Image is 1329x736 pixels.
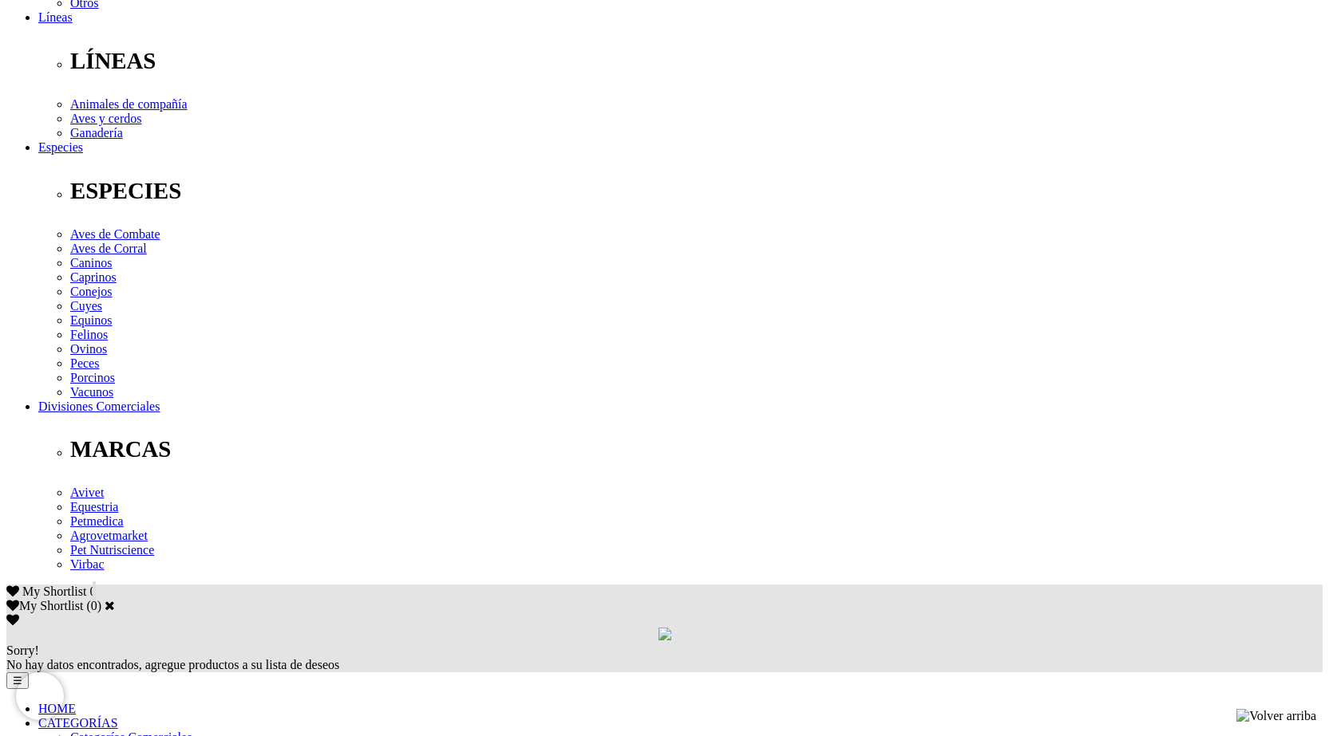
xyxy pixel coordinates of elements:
[70,299,102,313] a: Cuyes
[70,328,108,341] a: Felinos
[38,10,73,24] a: Líneas
[6,644,1323,672] div: No hay datos encontrados, agregue productos a su lista de deseos
[70,500,118,514] a: Equestria
[70,256,112,270] a: Caninos
[70,529,148,542] a: Agrovetmarket
[16,672,64,720] iframe: Brevo live chat
[70,242,147,255] a: Aves de Corral
[70,313,112,327] a: Equinos
[86,599,101,612] span: ( )
[70,385,113,399] a: Vacunos
[70,270,117,284] a: Caprinos
[70,371,115,384] a: Porcinos
[70,97,188,111] a: Animales de compañía
[1236,709,1316,723] img: Volver arriba
[91,599,97,612] label: 0
[659,628,671,640] img: loading.gif
[70,514,124,528] a: Petmedica
[70,285,112,298] a: Conejos
[70,436,1323,462] p: MARCAS
[89,584,96,598] span: 0
[105,599,115,612] a: Cerrar
[6,644,39,657] span: Sorry!
[70,178,1323,204] p: ESPECIES
[70,342,107,356] a: Ovinos
[70,486,104,499] a: Avivet
[70,557,105,571] a: Virbac
[70,112,141,125] a: Aves y cerdos
[38,140,83,154] a: Especies
[38,716,118,730] a: CATEGORÍAS
[38,399,160,413] a: Divisiones Comerciales
[70,48,1323,74] p: LÍNEAS
[6,599,83,612] label: My Shortlist
[70,356,99,370] a: Peces
[6,672,29,689] button: ☰
[70,227,160,241] a: Aves de Combate
[70,543,154,557] a: Pet Nutriscience
[70,126,123,140] a: Ganadería
[22,584,86,598] span: My Shortlist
